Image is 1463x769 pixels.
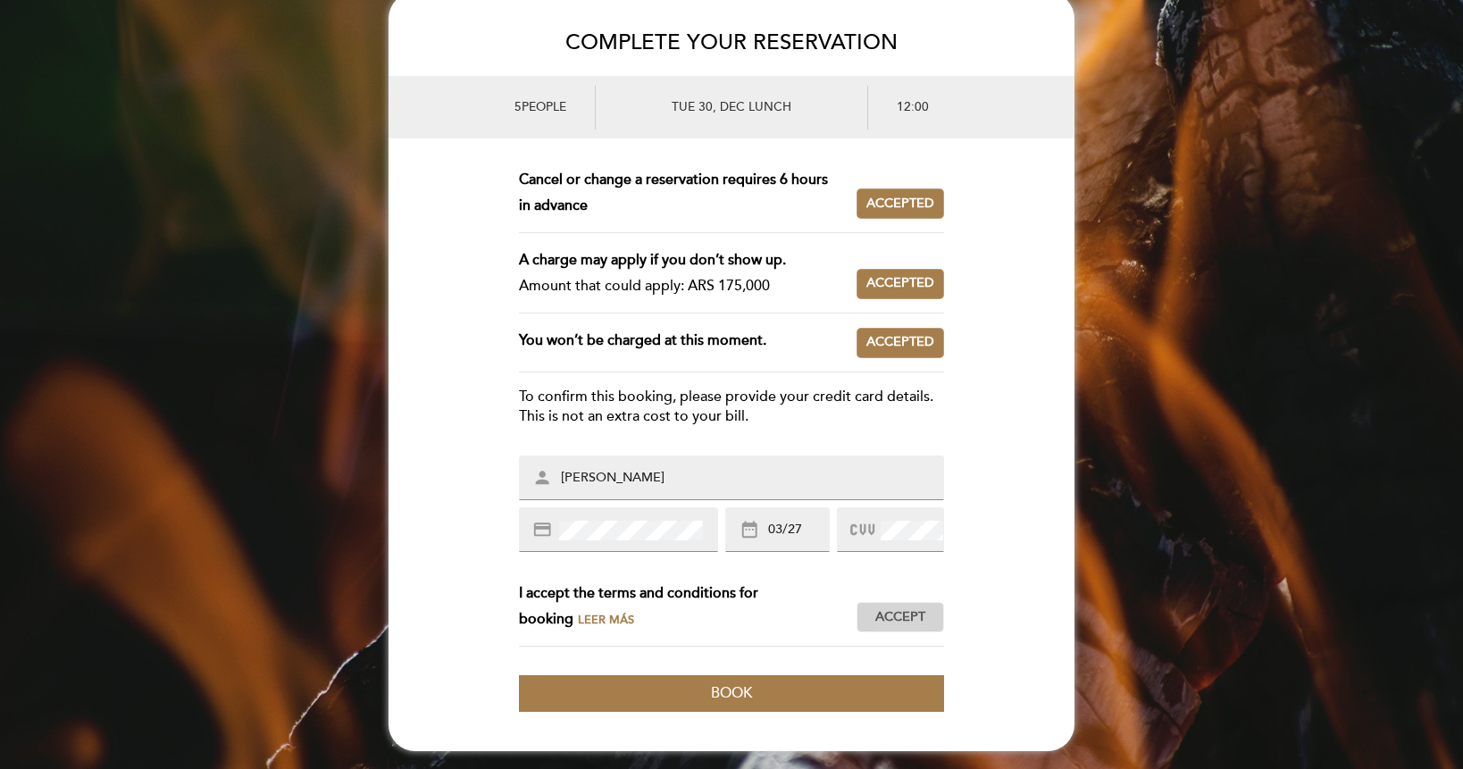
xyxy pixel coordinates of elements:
i: date_range [740,520,759,539]
button: Accepted [857,328,944,358]
div: 5 [409,86,595,130]
button: Accept [857,602,944,632]
i: person [532,468,552,488]
div: A charge may apply if you don’t show up. [519,247,842,273]
input: Name as printed on card [559,469,947,489]
div: I accept the terms and conditions for booking [519,581,857,632]
button: Accepted [857,269,944,299]
div: Cancel or change a reservation requires 6 hours in advance [519,167,857,219]
div: 12:00 [868,86,1054,130]
div: Tue 30, Dec LUNCH [595,86,868,130]
span: Accepted [866,195,934,213]
input: MM/YY [766,521,829,541]
span: Leer más [578,613,634,627]
span: Accepted [866,333,934,352]
div: You won’t be charged at this moment. [519,328,857,358]
span: Book [711,684,752,702]
div: To confirm this booking, please provide your credit card details. This is not an extra cost to yo... [519,387,944,428]
span: Accept [875,608,925,627]
button: Accepted [857,188,944,219]
div: Amount that could apply: ARS 175,000 [519,273,842,299]
span: people [522,99,566,114]
i: credit_card [532,520,552,539]
span: COMPLETE YOUR RESERVATION [565,29,898,55]
button: Book [519,675,944,712]
span: Accepted [866,274,934,293]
